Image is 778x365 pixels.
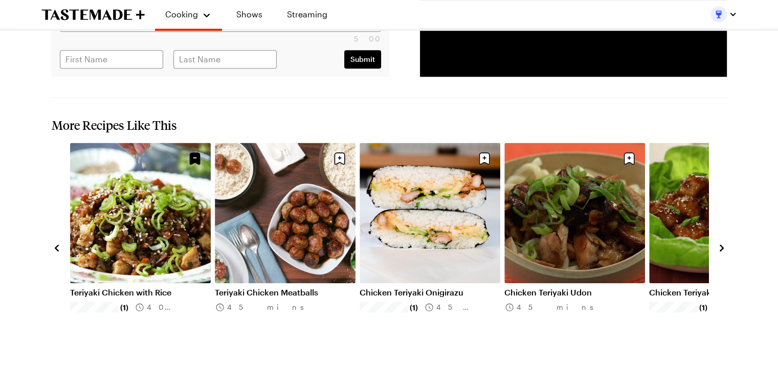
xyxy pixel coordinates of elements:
[215,143,360,352] div: 5 / 8
[360,143,504,352] div: 6 / 8
[165,9,198,19] span: Cooking
[504,143,649,352] div: 7 / 8
[330,149,349,168] button: Save recipe
[619,149,639,168] button: Save recipe
[344,50,381,69] button: Submit
[360,287,500,298] a: Chicken Teriyaki Onigirazu
[41,9,145,20] a: To Tastemade Home Page
[70,287,211,298] a: Teriyaki Chicken with Rice
[60,34,381,44] div: 500
[185,149,205,168] button: Unsave Recipe
[52,241,62,253] button: navigate to previous item
[215,287,355,298] a: Teriyaki Chicken Meatballs
[710,6,727,22] img: Profile picture
[60,50,163,69] input: First Name
[52,118,727,132] h2: More Recipes Like This
[475,149,494,168] button: Save recipe
[70,143,215,352] div: 4 / 8
[710,6,737,22] button: Profile picture
[173,50,277,69] input: Last Name
[504,287,645,298] a: Chicken Teriyaki Udon
[717,241,727,253] button: navigate to next item
[350,54,375,64] span: Submit
[165,4,212,25] button: Cooking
